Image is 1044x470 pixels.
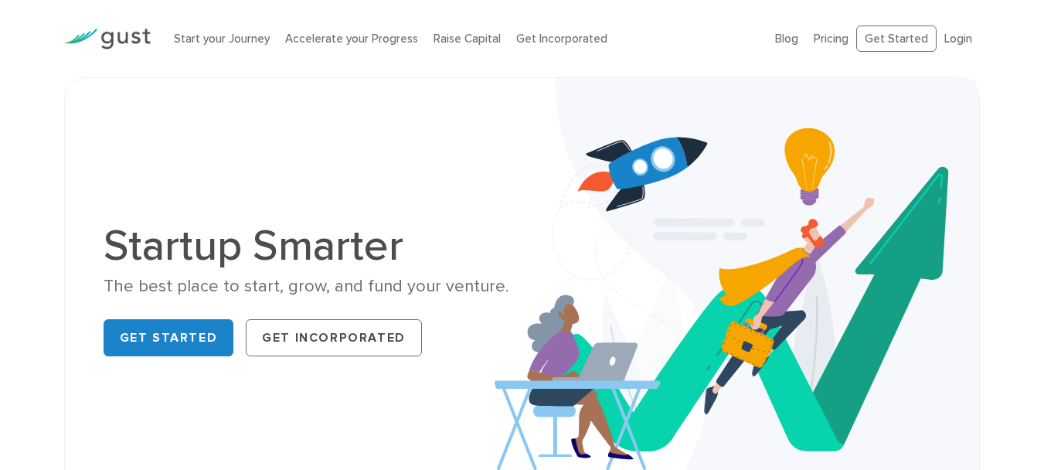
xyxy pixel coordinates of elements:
[104,319,234,356] a: Get Started
[174,32,270,46] a: Start your Journey
[775,32,798,46] a: Blog
[104,275,511,298] div: The best place to start, grow, and fund your venture.
[285,32,418,46] a: Accelerate your Progress
[434,32,501,46] a: Raise Capital
[246,319,422,356] a: Get Incorporated
[944,32,972,46] a: Login
[814,32,848,46] a: Pricing
[104,224,511,267] h1: Startup Smarter
[64,29,151,49] img: Gust Logo
[856,26,937,53] a: Get Started
[516,32,607,46] a: Get Incorporated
